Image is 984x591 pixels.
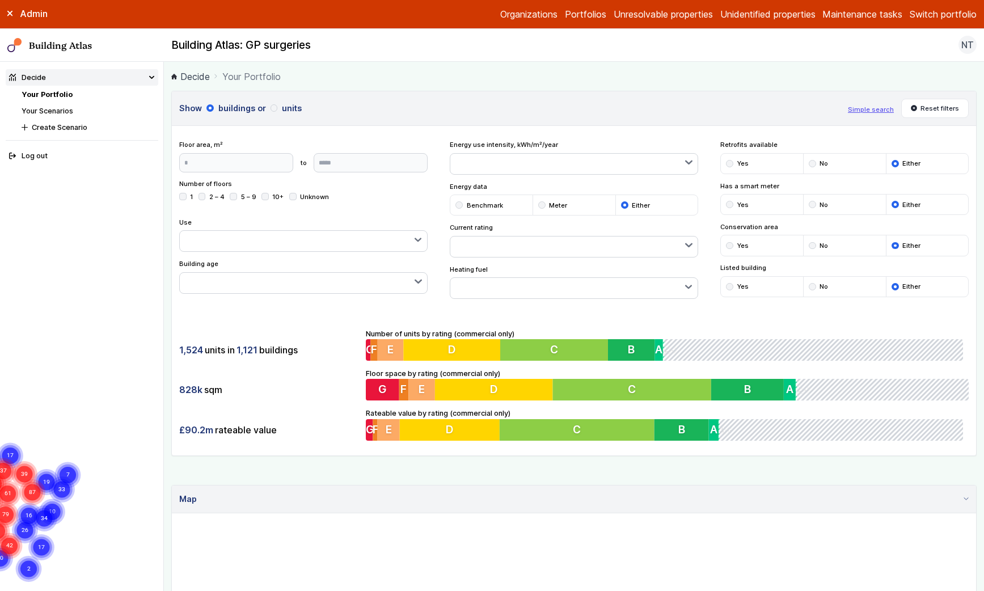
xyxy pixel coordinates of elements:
a: Unidentified properties [720,7,816,21]
span: C [575,423,583,436]
span: Retrofits available [720,140,969,149]
span: E [386,423,392,436]
span: 1,121 [237,344,257,356]
span: 828k [179,383,202,396]
button: E [408,379,435,400]
h2: Building Atlas: GP surgeries [171,38,311,53]
span: G [366,423,374,436]
span: G [366,343,374,356]
span: D [449,343,457,356]
button: G [366,419,373,441]
span: F [400,383,407,396]
a: Portfolios [565,7,606,21]
button: D [400,419,501,441]
button: D [404,339,501,361]
span: 1,524 [179,344,203,356]
div: Rateable value by rating (commercial only) [366,408,969,441]
div: Heating fuel [450,265,699,299]
div: Floor space by rating (commercial only) [366,368,969,401]
span: Your Portfolio [222,70,281,83]
button: Log out [6,148,158,164]
summary: Map [172,486,976,513]
button: NT [958,36,977,54]
span: F [371,343,377,356]
div: rateable value [179,419,358,441]
span: A [658,343,665,356]
div: Energy use intensity, kWh/m²/year [450,140,699,175]
button: A+ [722,419,723,441]
button: E [377,419,400,441]
button: C [501,339,610,361]
button: D [434,379,552,400]
span: A+ [796,383,810,396]
span: D [446,423,454,436]
span: C [552,343,560,356]
span: G [378,383,386,396]
a: Organizations [500,7,558,21]
span: NT [961,38,974,52]
button: Switch portfolio [910,7,977,21]
span: B [681,423,688,436]
a: Decide [171,70,210,83]
a: Maintenance tasks [822,7,902,21]
a: Your Scenarios [22,107,73,115]
div: Decide [9,72,46,83]
a: Unresolvable properties [614,7,713,21]
span: E [419,383,425,396]
span: A+ [666,343,681,356]
button: B [711,379,784,400]
button: B [610,339,657,361]
form: to [179,153,428,172]
button: Create Scenario [18,119,158,136]
button: A [712,419,721,441]
span: E [387,343,394,356]
div: Building age [179,259,428,294]
span: F [373,423,379,436]
button: Simple search [848,105,894,114]
div: Current rating [450,223,699,257]
button: A [784,379,796,400]
button: C [501,419,657,441]
div: Number of floors [179,179,428,210]
button: F [399,379,408,400]
div: Number of units by rating (commercial only) [366,328,969,361]
button: G [366,339,370,361]
button: F [373,419,377,441]
button: A [657,339,666,361]
span: B [630,343,637,356]
img: main-0bbd2752.svg [7,38,22,53]
span: D [489,383,497,396]
span: B [744,383,751,396]
button: F [370,339,378,361]
div: Floor area, m² [179,140,428,172]
button: G [366,379,399,400]
span: A [713,423,721,436]
summary: Decide [6,69,158,86]
div: units in buildings [179,339,358,361]
a: Your Portfolio [22,90,73,99]
span: Conservation area [720,222,969,231]
button: B [657,419,712,441]
span: Has a smart meter [720,181,969,191]
span: A+ [722,423,737,436]
button: Reset filters [901,99,969,118]
div: Energy data [450,182,699,216]
div: Use [179,218,428,252]
button: A+ [666,339,668,361]
h3: Show [179,102,841,115]
button: C [552,379,711,400]
button: A+ [796,379,797,400]
span: £90.2m [179,424,213,436]
span: Listed building [720,263,969,272]
div: sqm [179,379,358,400]
button: E [377,339,403,361]
span: C [628,383,636,396]
span: A [786,383,793,396]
